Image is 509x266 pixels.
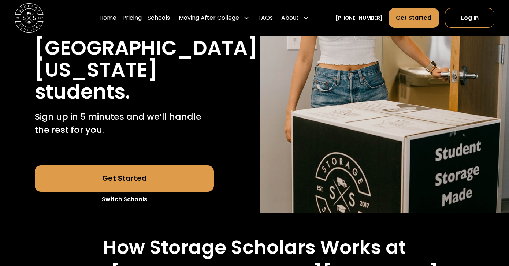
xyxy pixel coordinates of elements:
[122,8,142,29] a: Pricing
[103,236,406,259] h2: How Storage Scholars Works at
[179,14,239,23] div: Moving After College
[148,8,170,29] a: Schools
[35,15,258,81] h1: The [GEOGRAPHIC_DATA][US_STATE]
[35,81,130,103] h1: students.
[258,8,273,29] a: FAQs
[99,8,116,29] a: Home
[445,8,494,28] a: Log In
[35,165,214,192] a: Get Started
[176,8,252,29] div: Moving After College
[15,4,44,33] img: Storage Scholars main logo
[35,192,214,207] a: Switch Schools
[335,14,383,22] a: [PHONE_NUMBER]
[281,14,299,23] div: About
[278,8,312,29] div: About
[389,8,439,28] a: Get Started
[35,110,214,136] p: Sign up in 5 minutes and we’ll handle the rest for you.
